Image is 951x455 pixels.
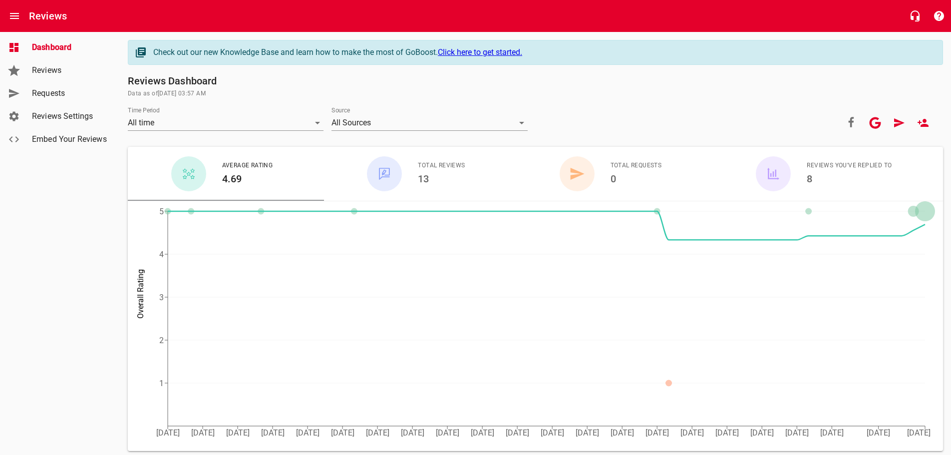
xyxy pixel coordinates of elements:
[2,4,26,28] button: Open drawer
[715,428,739,438] tspan: [DATE]
[680,428,704,438] tspan: [DATE]
[807,161,892,171] span: Reviews You've Replied To
[29,8,67,24] h6: Reviews
[418,161,465,171] span: Total Reviews
[128,89,943,99] span: Data as of [DATE] 03:57 AM
[418,171,465,187] h6: 13
[366,428,389,438] tspan: [DATE]
[136,269,145,319] tspan: Overall Rating
[911,111,935,135] a: New User
[820,428,844,438] tspan: [DATE]
[128,73,943,89] h6: Reviews Dashboard
[506,428,529,438] tspan: [DATE]
[541,428,564,438] tspan: [DATE]
[438,47,522,57] a: Click here to get started.
[261,428,285,438] tspan: [DATE]
[645,428,669,438] tspan: [DATE]
[471,428,494,438] tspan: [DATE]
[296,428,319,438] tspan: [DATE]
[611,171,662,187] h6: 0
[191,428,215,438] tspan: [DATE]
[807,171,892,187] h6: 8
[903,4,927,28] button: Live Chat
[401,428,424,438] tspan: [DATE]
[331,428,354,438] tspan: [DATE]
[159,250,164,259] tspan: 4
[128,107,160,113] label: Time Period
[576,428,599,438] tspan: [DATE]
[226,428,250,438] tspan: [DATE]
[128,115,323,131] div: All time
[839,111,863,135] a: Connect your Facebook account
[331,107,350,113] label: Source
[867,428,890,438] tspan: [DATE]
[436,428,459,438] tspan: [DATE]
[32,133,108,145] span: Embed Your Reviews
[222,171,273,187] h6: 4.69
[32,64,108,76] span: Reviews
[32,87,108,99] span: Requests
[907,428,931,438] tspan: [DATE]
[159,336,164,345] tspan: 2
[159,207,164,216] tspan: 5
[611,428,634,438] tspan: [DATE]
[331,115,527,131] div: All Sources
[159,293,164,302] tspan: 3
[611,161,662,171] span: Total Requests
[887,111,911,135] a: Request Review
[153,46,933,58] div: Check out our new Knowledge Base and learn how to make the most of GoBoost.
[863,111,887,135] button: Your google account is connected
[785,428,809,438] tspan: [DATE]
[159,379,164,388] tspan: 1
[32,110,108,122] span: Reviews Settings
[32,41,108,53] span: Dashboard
[750,428,774,438] tspan: [DATE]
[156,428,180,438] tspan: [DATE]
[222,161,273,171] span: Average Rating
[927,4,951,28] button: Support Portal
